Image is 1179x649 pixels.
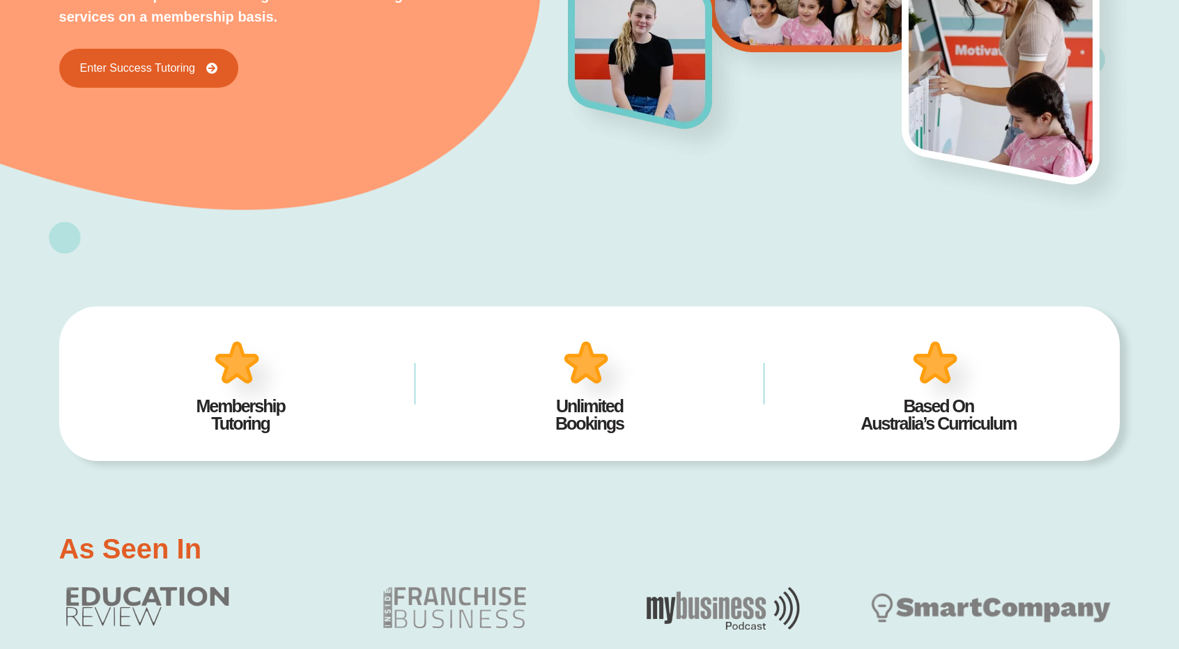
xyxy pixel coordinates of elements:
[59,49,238,88] a: Enter Success Tutoring
[59,535,202,563] h2: As Seen In
[80,63,195,74] span: Enter Success Tutoring
[785,398,1092,432] h2: Based On Australia’s Curriculum
[436,398,743,432] h2: Unlimited Bookings
[1109,582,1179,649] iframe: Chat Widget
[87,398,394,432] h2: Membership Tutoring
